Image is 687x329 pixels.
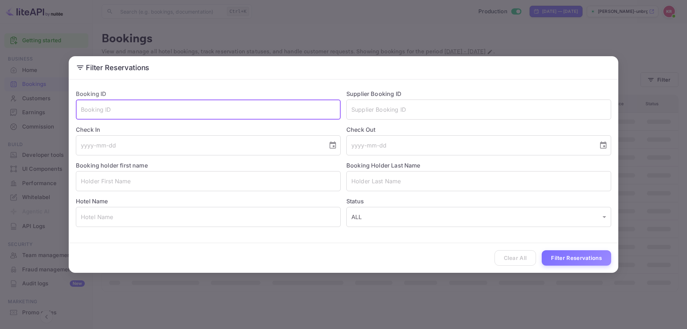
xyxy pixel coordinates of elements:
[326,138,340,153] button: Choose date
[596,138,610,153] button: Choose date
[346,90,401,97] label: Supplier Booking ID
[76,171,341,191] input: Holder First Name
[346,125,611,134] label: Check Out
[346,207,611,227] div: ALL
[76,100,341,120] input: Booking ID
[76,135,323,155] input: yyyy-mm-dd
[76,125,341,134] label: Check In
[76,198,108,205] label: Hotel Name
[76,162,148,169] label: Booking holder first name
[346,135,593,155] input: yyyy-mm-dd
[69,56,618,79] h2: Filter Reservations
[346,171,611,191] input: Holder Last Name
[346,100,611,120] input: Supplier Booking ID
[346,197,611,205] label: Status
[346,162,420,169] label: Booking Holder Last Name
[76,90,107,97] label: Booking ID
[76,207,341,227] input: Hotel Name
[542,250,611,266] button: Filter Reservations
